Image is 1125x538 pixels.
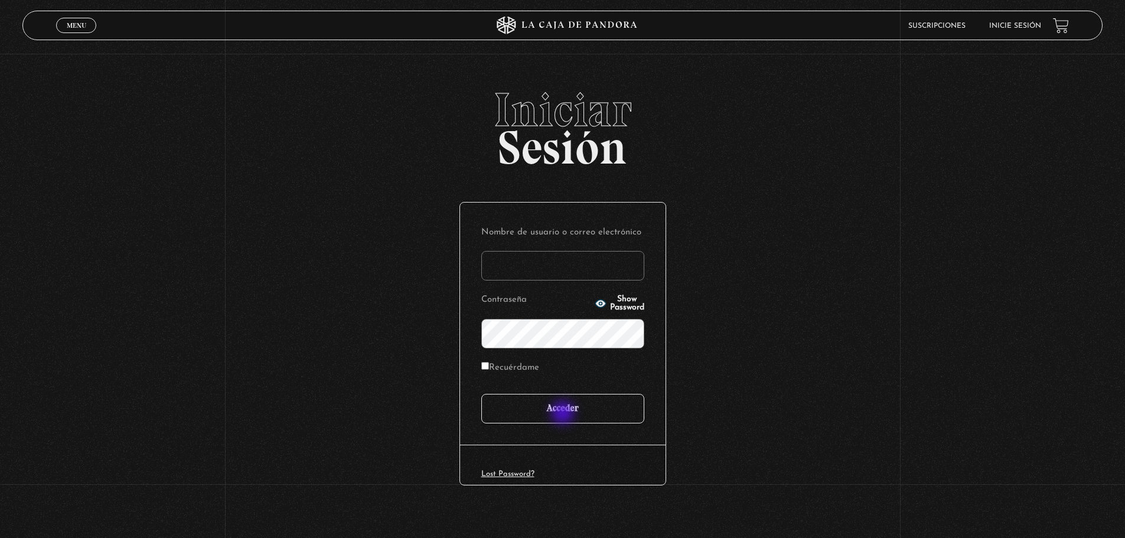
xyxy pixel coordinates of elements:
[481,224,644,242] label: Nombre de usuario o correo electrónico
[22,86,1103,162] h2: Sesión
[22,86,1103,133] span: Iniciar
[481,394,644,423] input: Acceder
[1053,18,1069,34] a: View your shopping cart
[481,470,534,478] a: Lost Password?
[989,22,1041,30] a: Inicie sesión
[908,22,966,30] a: Suscripciones
[63,32,90,40] span: Cerrar
[481,362,489,370] input: Recuérdame
[481,291,591,309] label: Contraseña
[481,359,539,377] label: Recuérdame
[610,295,644,312] span: Show Password
[595,295,644,312] button: Show Password
[67,22,86,29] span: Menu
